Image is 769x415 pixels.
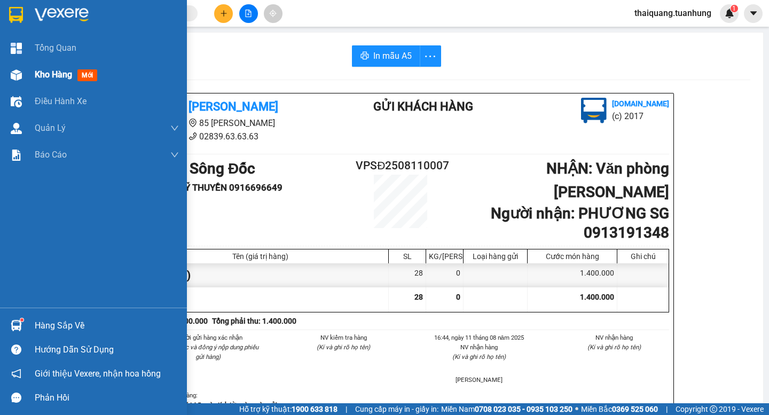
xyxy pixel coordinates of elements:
[587,343,641,351] i: (Kí và ghi rõ họ tên)
[355,403,438,415] span: Cung cấp máy in - giấy in:
[132,130,331,143] li: 02839.63.63.63
[317,343,370,351] i: (Kí và ghi rõ họ tên)
[373,100,473,113] b: Gửi khách hàng
[11,96,22,107] img: warehouse-icon
[352,45,420,67] button: printerIn mẫu A5
[575,407,578,411] span: ⚪️
[452,353,506,361] i: (Kí và ghi rõ họ tên)
[132,160,255,177] b: GỬI : VP Sông Đốc
[456,293,460,301] span: 0
[530,252,614,261] div: Cước món hàng
[581,403,658,415] span: Miền Bắc
[373,49,412,62] span: In mẫu A5
[9,7,23,23] img: logo-vxr
[214,4,233,23] button: plus
[132,182,283,193] b: Người gửi : MỸ THUYỀN 0916696649
[132,116,331,130] li: 85 [PERSON_NAME]
[420,50,441,63] span: more
[189,132,197,140] span: phone
[666,403,668,415] span: |
[560,333,670,342] li: NV nhận hàng
[35,95,87,108] span: Điều hành xe
[292,405,338,413] strong: 1900 633 818
[612,405,658,413] strong: 0369 525 060
[581,98,607,123] img: logo.jpg
[11,150,22,161] img: solution-icon
[580,293,614,301] span: 1.400.000
[264,4,283,23] button: aim
[245,10,252,17] span: file-add
[35,390,179,406] div: Phản hồi
[424,333,534,342] li: 16:44, ngày 11 tháng 08 năm 2025
[744,4,763,23] button: caret-down
[391,252,423,261] div: SL
[35,342,179,358] div: Hướng dẫn sử dụng
[132,401,277,409] strong: -Phiếu này chỉ có giá trị 5 ngày tính từ ngày ngày gửi
[612,99,669,108] b: [DOMAIN_NAME]
[5,37,203,50] li: 02839.63.63.63
[5,67,128,84] b: GỬI : VP Sông Đốc
[239,403,338,415] span: Hỗ trợ kỹ thuật:
[35,41,76,54] span: Tổng Quan
[35,367,161,380] span: Giới thiệu Vexere, nhận hoa hồng
[424,342,534,352] li: NV nhận hàng
[620,252,666,261] div: Ghi chú
[135,252,386,261] div: Tên (giá trị hàng)
[220,10,227,17] span: plus
[420,45,441,67] button: more
[269,10,277,17] span: aim
[466,252,524,261] div: Loại hàng gửi
[356,157,445,175] h2: VPSĐ2508110007
[77,69,97,81] span: mới
[612,109,669,123] li: (c) 2017
[749,9,758,18] span: caret-down
[35,318,179,334] div: Hàng sắp về
[11,393,21,403] span: message
[132,263,389,287] div: BAO (Khác)
[626,6,720,20] span: thaiquang.tuanhung
[11,369,21,379] span: notification
[5,24,203,37] li: 85 [PERSON_NAME]
[426,263,464,287] div: 0
[61,7,151,20] b: [PERSON_NAME]
[61,26,70,34] span: environment
[170,124,179,132] span: down
[424,375,534,385] li: [PERSON_NAME]
[710,405,717,413] span: copyright
[189,100,278,113] b: [PERSON_NAME]
[491,205,669,241] b: Người nhận : PHƯƠNG SG 0913191348
[475,405,572,413] strong: 0708 023 035 - 0935 103 250
[429,252,460,261] div: KG/[PERSON_NAME]
[414,293,423,301] span: 28
[35,121,66,135] span: Quản Lý
[346,403,347,415] span: |
[731,5,738,12] sup: 1
[11,43,22,54] img: dashboard-icon
[239,4,258,23] button: file-add
[11,344,21,355] span: question-circle
[11,320,22,331] img: warehouse-icon
[725,9,734,18] img: icon-new-feature
[35,69,72,80] span: Kho hàng
[546,160,669,201] b: NHẬN : Văn phòng [PERSON_NAME]
[360,51,369,61] span: printer
[11,123,22,134] img: warehouse-icon
[158,343,258,361] i: (Tôi đã đọc và đồng ý nộp dung phiếu gửi hàng)
[389,263,426,287] div: 28
[732,5,736,12] span: 1
[61,39,70,48] span: phone
[35,148,67,161] span: Báo cáo
[20,318,23,322] sup: 1
[528,263,617,287] div: 1.400.000
[189,119,197,127] span: environment
[212,317,296,325] b: Tổng phải thu: 1.400.000
[441,403,572,415] span: Miền Nam
[170,151,179,159] span: down
[289,333,399,342] li: NV kiểm tra hàng
[11,69,22,81] img: warehouse-icon
[153,333,263,342] li: Người gửi hàng xác nhận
